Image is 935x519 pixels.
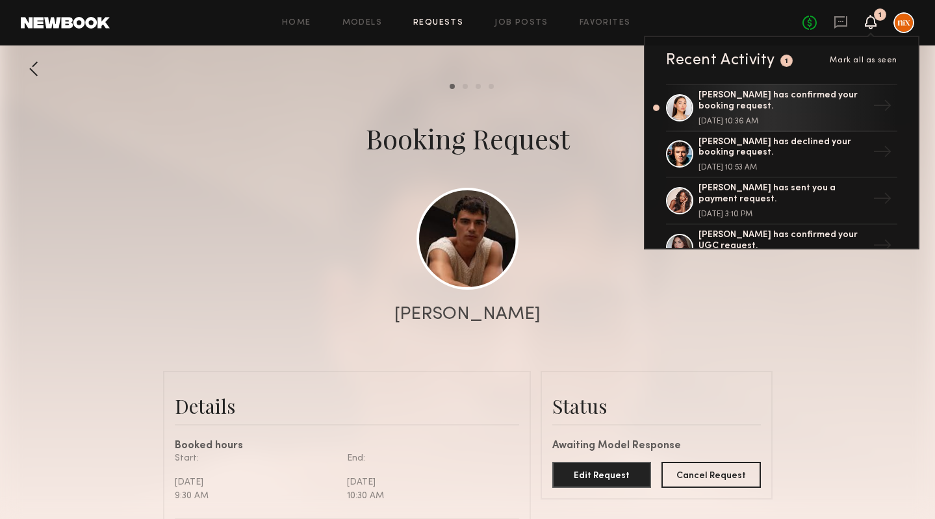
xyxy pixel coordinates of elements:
[666,132,897,179] a: [PERSON_NAME] has declined your booking request.[DATE] 10:53 AM→
[878,12,882,19] div: 1
[698,118,867,125] div: [DATE] 10:36 AM
[666,84,897,132] a: [PERSON_NAME] has confirmed your booking request.[DATE] 10:36 AM→
[830,57,897,64] span: Mark all as seen
[867,91,897,125] div: →
[666,225,897,272] a: [PERSON_NAME] has confirmed your UGC request.→
[698,164,867,171] div: [DATE] 10:53 AM
[347,489,509,503] div: 10:30 AM
[666,53,775,68] div: Recent Activity
[282,19,311,27] a: Home
[552,393,761,419] div: Status
[494,19,548,27] a: Job Posts
[366,120,570,157] div: Booking Request
[661,462,761,488] button: Cancel Request
[175,451,337,465] div: Start:
[342,19,382,27] a: Models
[666,178,897,225] a: [PERSON_NAME] has sent you a payment request.[DATE] 3:10 PM→
[347,475,509,489] div: [DATE]
[867,231,897,264] div: →
[698,137,867,159] div: [PERSON_NAME] has declined your booking request.
[580,19,631,27] a: Favorites
[413,19,463,27] a: Requests
[867,137,897,171] div: →
[698,90,867,112] div: [PERSON_NAME] has confirmed your booking request.
[175,441,519,451] div: Booked hours
[175,393,519,419] div: Details
[347,451,509,465] div: End:
[394,305,541,323] div: [PERSON_NAME]
[698,210,867,218] div: [DATE] 3:10 PM
[785,58,789,65] div: 1
[698,230,867,252] div: [PERSON_NAME] has confirmed your UGC request.
[698,183,867,205] div: [PERSON_NAME] has sent you a payment request.
[867,184,897,218] div: →
[552,462,652,488] button: Edit Request
[175,489,337,503] div: 9:30 AM
[175,475,337,489] div: [DATE]
[552,441,761,451] div: Awaiting Model Response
